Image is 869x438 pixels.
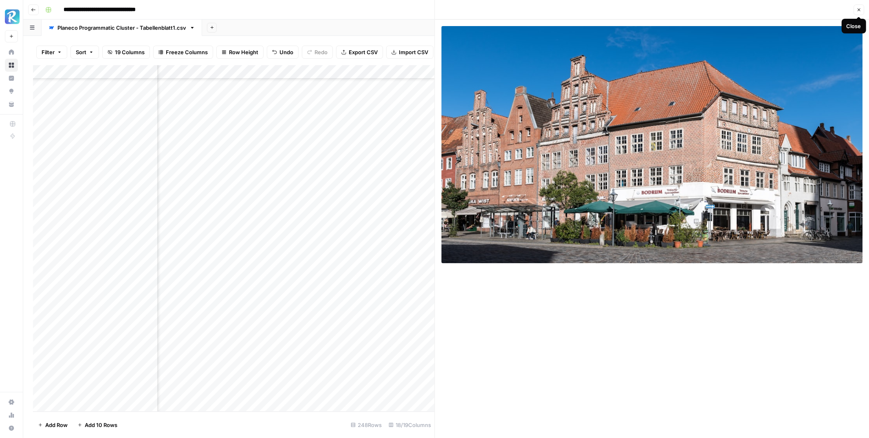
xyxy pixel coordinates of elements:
span: Filter [42,48,55,56]
span: Redo [315,48,328,56]
button: Undo [267,46,299,59]
span: Import CSV [399,48,428,56]
img: Row/Cell [442,26,863,263]
span: Row Height [229,48,258,56]
img: Radyant Logo [5,9,20,24]
a: Browse [5,59,18,72]
a: Opportunities [5,85,18,98]
div: 248 Rows [348,418,385,431]
button: Row Height [216,46,264,59]
span: Sort [76,48,86,56]
span: 19 Columns [115,48,145,56]
a: Settings [5,396,18,409]
a: Home [5,46,18,59]
a: Your Data [5,98,18,111]
button: Help + Support [5,422,18,435]
span: Add Row [45,421,68,429]
div: Planeco Programmatic Cluster - Tabellenblatt1.csv [57,24,186,32]
button: Filter [36,46,67,59]
div: 18/19 Columns [385,418,435,431]
span: Freeze Columns [166,48,208,56]
button: Export CSV [336,46,383,59]
a: Planeco Programmatic Cluster - Tabellenblatt1.csv [42,20,202,36]
button: Sort [70,46,99,59]
span: Add 10 Rows [85,421,117,429]
button: Import CSV [386,46,433,59]
a: Insights [5,72,18,85]
button: Workspace: Radyant [5,7,18,27]
a: Usage [5,409,18,422]
span: Undo [279,48,293,56]
button: 19 Columns [102,46,150,59]
button: Redo [302,46,333,59]
button: Add 10 Rows [73,418,122,431]
button: Add Row [33,418,73,431]
div: Close [847,22,861,30]
span: Export CSV [349,48,378,56]
button: Freeze Columns [153,46,213,59]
